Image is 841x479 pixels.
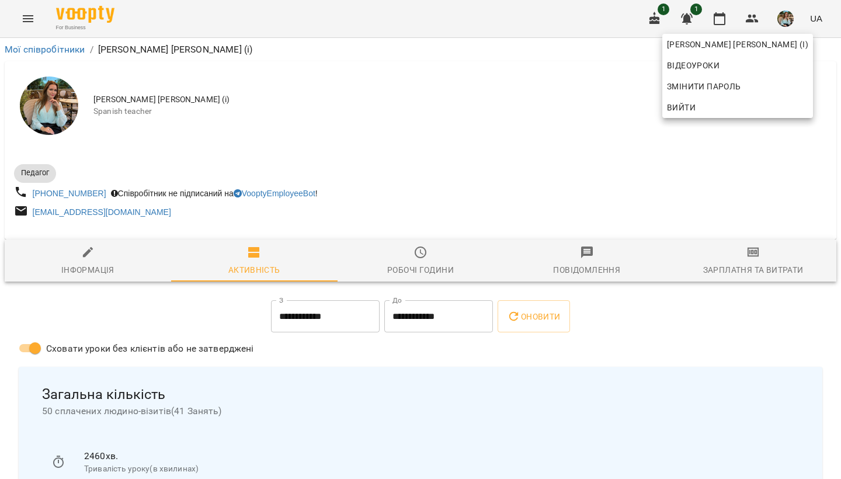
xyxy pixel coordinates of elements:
[662,34,813,55] a: [PERSON_NAME] [PERSON_NAME] (і)
[662,97,813,118] button: Вийти
[667,37,808,51] span: [PERSON_NAME] [PERSON_NAME] (і)
[667,58,720,72] span: Відеоуроки
[662,76,813,97] a: Змінити пароль
[662,55,724,76] a: Відеоуроки
[667,79,808,93] span: Змінити пароль
[667,100,696,114] span: Вийти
